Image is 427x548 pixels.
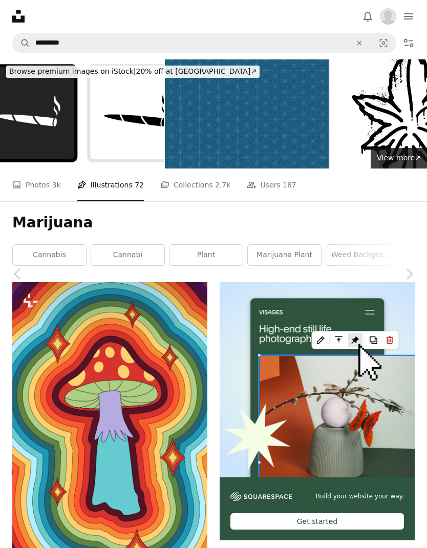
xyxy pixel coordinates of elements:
[220,282,415,477] img: file-1723602894256-972c108553a7image
[316,492,404,501] span: Build your website your way.
[391,225,427,323] a: Next
[230,513,404,530] div: Get started
[371,33,396,53] button: Visual search
[247,168,296,201] a: Users 187
[9,67,136,75] span: Browse premium images on iStock |
[215,179,230,191] span: 2.7k
[9,67,257,75] span: 20% off at [GEOGRAPHIC_DATA] ↗
[283,179,296,191] span: 187
[169,245,243,265] a: plant
[13,33,30,53] button: Search Unsplash
[12,214,415,232] h1: Marijuana
[230,492,292,501] img: file-1606177908946-d1eed1cbe4f5image
[160,168,230,201] a: Collections 2.7k
[12,10,25,23] a: Home — Unsplash
[12,168,61,201] a: Photos 3k
[91,245,164,265] a: cannabi
[398,6,419,27] button: Menu
[398,33,419,53] button: Filters
[326,245,399,265] a: weed background
[378,6,398,27] button: Profile
[348,33,371,53] button: Clear
[12,33,396,53] form: Find visuals sitewide
[371,148,427,168] a: View more↗
[377,154,421,162] span: View more ↗
[357,6,378,27] button: Notifications
[380,8,396,25] img: Avatar of user kimberly morris
[52,179,61,191] span: 3k
[13,245,86,265] a: cannabis
[248,245,321,265] a: marijuana plant
[12,424,207,433] a: A colorful mushroom with a blue dress on it
[220,282,415,540] a: Build your website your way.Get started
[165,59,329,168] img: Indigo blue Japanese traditional pattern “Asanoha (hemp leaf)”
